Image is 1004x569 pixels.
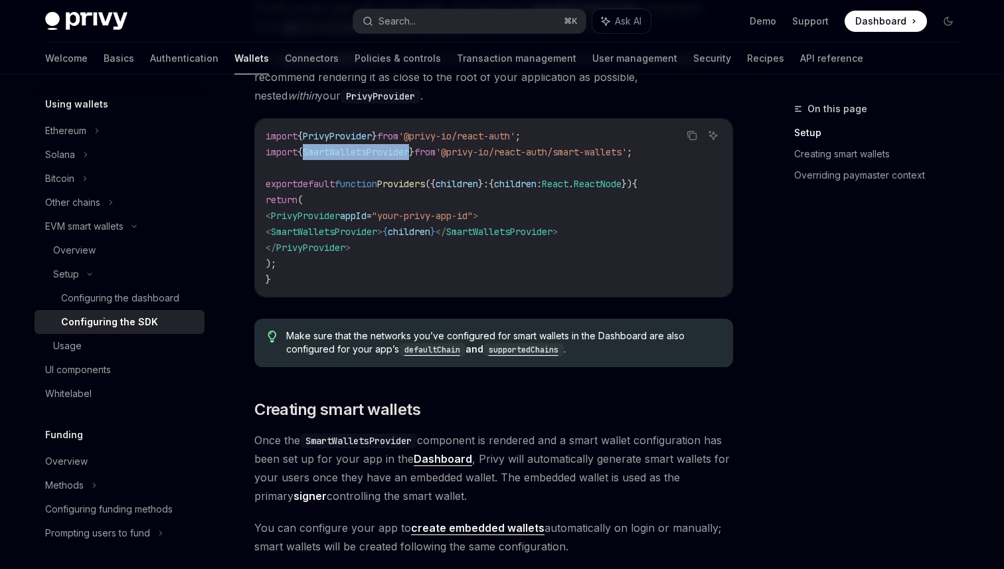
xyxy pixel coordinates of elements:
a: Configuring the dashboard [35,286,205,310]
a: UI components [35,358,205,382]
span: </ [266,242,276,254]
span: import [266,146,297,158]
span: import [266,130,297,142]
div: Setup [53,266,79,282]
span: default [297,178,335,190]
button: Toggle dark mode [938,11,959,32]
span: children [494,178,537,190]
span: : [483,178,489,190]
a: Usage [35,334,205,358]
span: { [632,178,637,190]
button: Search...⌘K [353,9,586,33]
a: Creating smart wallets [794,143,969,165]
code: SmartWalletsProvider [300,434,417,448]
span: { [297,146,303,158]
strong: signer [293,489,327,503]
span: SmartWalletsProvider [271,226,377,238]
span: </ [436,226,446,238]
a: Policies & controls [355,42,441,74]
div: Ethereum [45,123,86,139]
span: } [430,226,436,238]
a: Dashboard [845,11,927,32]
a: Support [792,15,829,28]
span: { [297,130,303,142]
div: Bitcoin [45,171,74,187]
span: children [388,226,430,238]
span: children [436,178,478,190]
span: }) [622,178,632,190]
span: '@privy-io/react-auth' [398,130,515,142]
div: Search... [378,13,416,29]
span: . [568,178,574,190]
a: Welcome [45,42,88,74]
span: from [414,146,436,158]
span: SmartWalletsProvider [446,226,552,238]
span: from [377,130,398,142]
a: Configuring the SDK [35,310,205,334]
span: On this page [807,101,867,117]
span: Once the component is rendered and a smart wallet configuration has been set up for your app in t... [254,431,733,505]
span: > [552,226,558,238]
a: defaultChainandsupportedChains [399,343,564,355]
div: Configuring funding methods [45,501,173,517]
a: Dashboard [414,452,472,466]
a: Overview [35,238,205,262]
div: Prompting users to fund [45,525,150,541]
button: Ask AI [705,127,722,144]
a: Overriding paymaster context [794,165,969,186]
span: PrivyProvider [303,130,372,142]
span: ( [297,194,303,206]
em: within [288,89,317,102]
span: "your-privy-app-id" [372,210,473,222]
span: export [266,178,297,190]
div: Configuring the SDK [61,314,158,330]
a: Configuring funding methods [35,497,205,521]
a: API reference [800,42,863,74]
span: { [489,178,494,190]
a: Overview [35,449,205,473]
a: Authentication [150,42,218,74]
button: Copy the contents from the code block [683,127,701,144]
span: { [382,226,388,238]
span: Ask AI [615,15,641,28]
a: Setup [794,122,969,143]
span: ); [266,258,276,270]
span: function [335,178,377,190]
a: create embedded wallets [411,521,544,535]
img: dark logo [45,12,127,31]
div: UI components [45,362,111,378]
span: React [542,178,568,190]
span: } [372,130,377,142]
span: ; [515,130,521,142]
svg: Tip [268,331,277,343]
div: Methods [45,477,84,493]
button: Ask AI [592,9,651,33]
span: < [266,226,271,238]
div: Usage [53,338,82,354]
span: ReactNode [574,178,622,190]
code: PrivyProvider [341,89,420,104]
a: Wallets [234,42,269,74]
span: > [345,242,351,254]
span: SmartWalletsProvider [303,146,409,158]
div: Whitelabel [45,386,92,402]
span: return [266,194,297,206]
span: The must wrap any component or page that will use smart wallets. We recommend rendering it as clo... [254,49,733,105]
span: You can configure your app to automatically on login or manually; smart wallets will be created f... [254,519,733,556]
span: PrivyProvider [271,210,340,222]
a: User management [592,42,677,74]
span: Dashboard [855,15,906,28]
span: ⌘ K [564,16,578,27]
a: Recipes [747,42,784,74]
a: Basics [104,42,134,74]
span: ({ [425,178,436,190]
span: Creating smart wallets [254,399,420,420]
h5: Using wallets [45,96,108,112]
span: ; [627,146,632,158]
span: } [409,146,414,158]
span: appId [340,210,367,222]
div: Other chains [45,195,100,210]
span: PrivyProvider [276,242,345,254]
span: > [377,226,382,238]
div: EVM smart wallets [45,218,124,234]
